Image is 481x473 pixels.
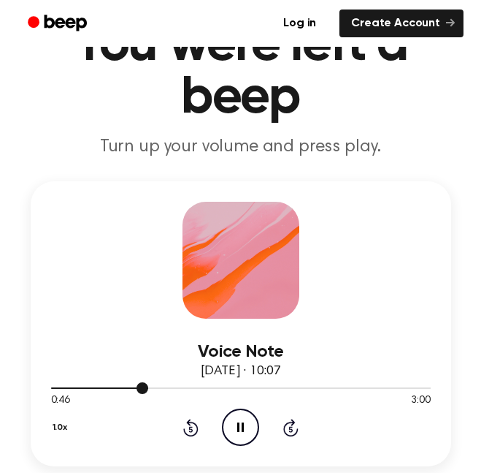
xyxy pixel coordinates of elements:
h3: Voice Note [51,342,431,362]
span: 3:00 [411,393,430,409]
p: Turn up your volume and press play. [18,136,463,158]
a: Beep [18,10,100,38]
h1: You were left a beep [18,19,463,124]
button: 1.0x [51,415,73,440]
span: 0:46 [51,393,70,409]
a: Create Account [339,10,463,37]
span: [DATE] · 10:07 [201,365,281,378]
a: Log in [269,7,331,40]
